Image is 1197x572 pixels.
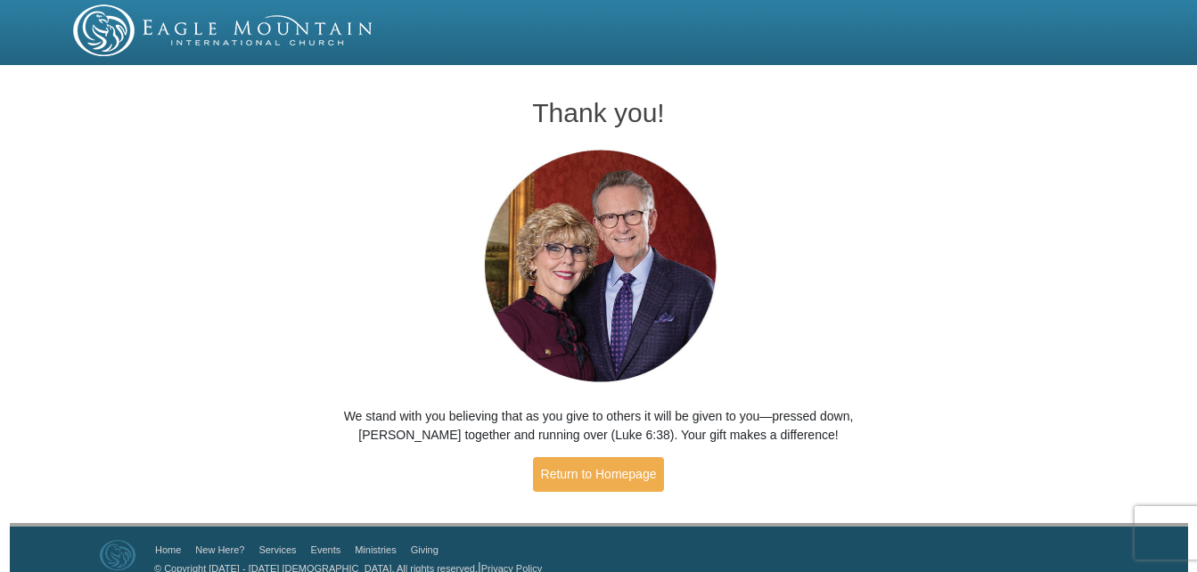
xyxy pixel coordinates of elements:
[308,407,889,445] p: We stand with you believing that as you give to others it will be given to you—pressed down, [PER...
[73,4,374,56] img: EMIC
[155,544,181,555] a: Home
[100,540,135,570] img: Eagle Mountain International Church
[195,544,244,555] a: New Here?
[467,144,730,389] img: Pastors George and Terri Pearsons
[533,457,665,492] a: Return to Homepage
[355,544,396,555] a: Ministries
[258,544,296,555] a: Services
[308,98,889,127] h1: Thank you!
[311,544,341,555] a: Events
[411,544,439,555] a: Giving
